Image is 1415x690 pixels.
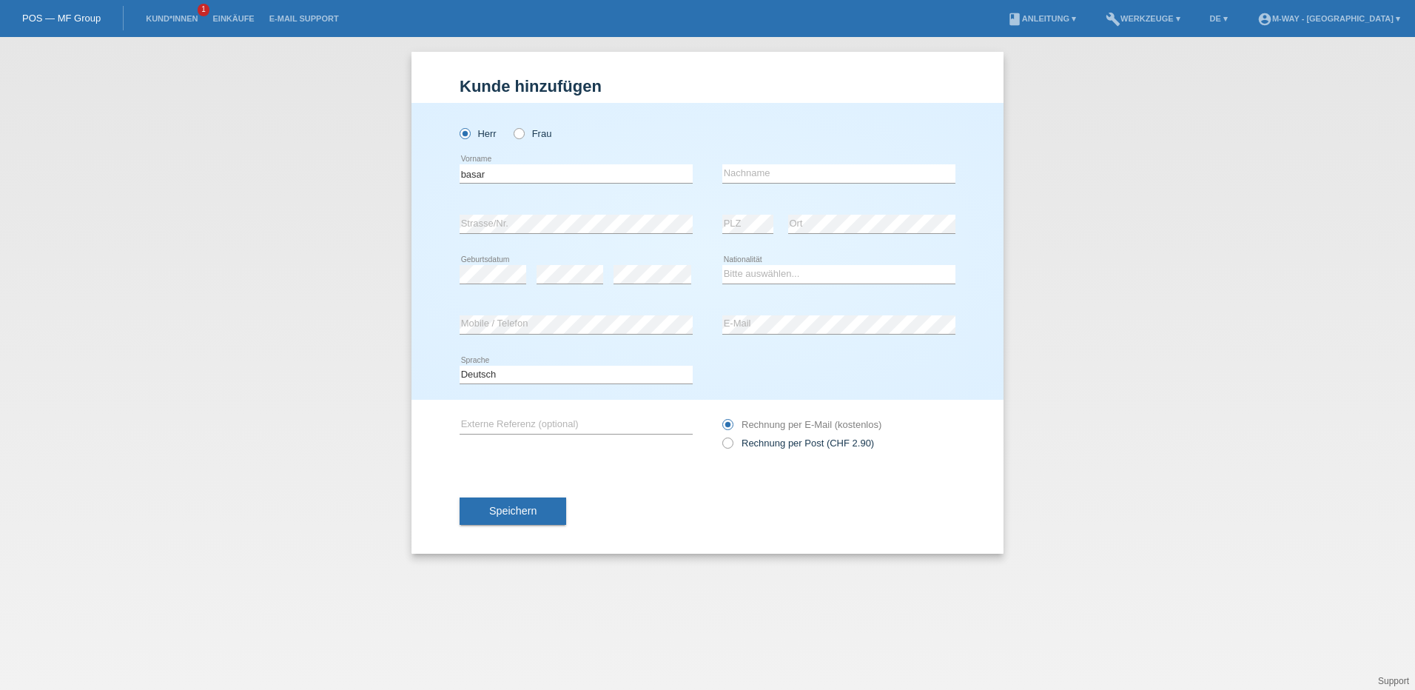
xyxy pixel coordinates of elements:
[205,14,261,23] a: Einkäufe
[460,128,469,138] input: Herr
[460,498,566,526] button: Speichern
[722,419,881,430] label: Rechnung per E-Mail (kostenlos)
[514,128,523,138] input: Frau
[722,438,874,449] label: Rechnung per Post (CHF 2.90)
[722,438,732,456] input: Rechnung per Post (CHF 2.90)
[460,128,497,139] label: Herr
[1106,12,1120,27] i: build
[198,4,209,16] span: 1
[1203,14,1235,23] a: DE ▾
[489,505,537,517] span: Speichern
[460,77,955,96] h1: Kunde hinzufügen
[262,14,346,23] a: E-Mail Support
[1000,14,1083,23] a: bookAnleitung ▾
[1098,14,1188,23] a: buildWerkzeuge ▾
[514,128,551,139] label: Frau
[1250,14,1408,23] a: account_circlem-way - [GEOGRAPHIC_DATA] ▾
[722,419,732,438] input: Rechnung per E-Mail (kostenlos)
[1007,12,1022,27] i: book
[138,14,205,23] a: Kund*innen
[1378,676,1409,686] a: Support
[22,13,101,24] a: POS — MF Group
[1257,12,1272,27] i: account_circle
